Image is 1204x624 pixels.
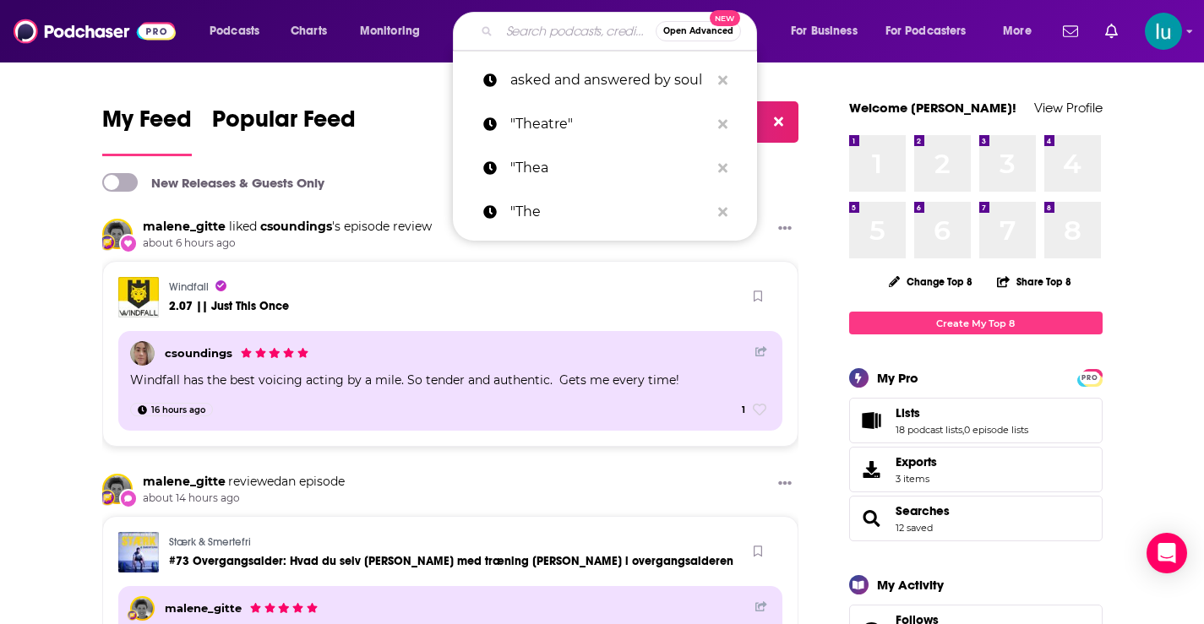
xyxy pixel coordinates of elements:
[855,507,889,530] a: Searches
[896,473,937,485] span: 3 items
[510,146,710,190] p: "Thea
[874,18,991,45] button: open menu
[849,100,1016,116] a: Welcome [PERSON_NAME]!
[885,19,967,43] span: For Podcasters
[849,447,1103,492] a: Exports
[896,424,962,436] a: 18 podcast lists
[710,10,740,26] span: New
[228,474,281,489] span: reviewed
[229,219,257,234] span: liked
[118,277,159,317] img: 2.07 || Just This Once
[291,19,327,43] span: Charts
[510,58,710,102] p: asked and answered by soul
[143,474,345,490] div: an episode
[991,18,1053,45] button: open menu
[849,496,1103,541] span: Searches
[210,19,259,43] span: Podcasts
[169,535,251,549] a: Stærk & Smertefri
[143,219,432,235] h3: 's episode review
[1145,13,1182,50] img: User Profile
[165,346,232,360] a: csoundings
[239,343,309,363] div: csoundings's Rating: 5 out of 5
[755,600,767,613] a: Share Button
[1145,13,1182,50] span: Logged in as lusodano
[99,489,116,506] img: User Badge Icon
[248,598,319,618] div: malene_gitte's Rating: 5 out of 5
[260,219,332,234] a: csoundings
[896,503,950,518] a: Searches
[453,58,757,102] a: asked and answered by soul
[742,403,745,418] span: 1
[118,532,159,572] img: #73 Overgangsalder: Hvad du selv kan gøre med træning og kost i overgangsalderen
[453,190,757,234] a: "The
[169,280,209,294] a: Windfall
[855,409,889,432] a: Lists
[104,475,131,502] img: malene_gitte
[855,458,889,481] span: Exports
[499,18,656,45] input: Search podcasts, credits, & more...
[1145,13,1182,50] button: Show profile menu
[212,105,356,156] a: Popular Feed
[1056,17,1085,46] a: Show notifications dropdown
[348,18,442,45] button: open menu
[130,371,772,389] div: Windfall has the best voicing acting by a mile. So tender and authentic. Gets me every time!
[132,598,153,619] a: malene_gitte
[896,454,937,469] span: Exports
[962,424,964,436] span: ,
[453,146,757,190] a: "Thea
[877,370,918,386] div: My Pro
[1034,100,1103,116] a: View Profile
[849,398,1103,443] span: Lists
[102,173,324,192] a: New Releases & Guests Only
[510,190,710,234] p: "The
[130,341,155,366] img: csoundings
[896,522,933,534] a: 12 saved
[143,474,226,489] a: malene_gitte
[996,265,1072,298] button: Share Top 8
[102,105,192,156] a: My Feed
[165,601,242,615] a: malene_gitte
[360,19,420,43] span: Monitoring
[779,18,879,45] button: open menu
[469,12,773,51] div: Search podcasts, credits, & more...
[104,220,131,247] img: malene_gitte
[169,554,733,568] a: #73 Overgangsalder: Hvad du selv kan gøre med træning og kost i overgangsalderen
[755,345,767,358] a: Share Button
[896,405,1028,421] a: Lists
[127,610,138,621] img: User Badge Icon
[169,299,289,313] a: 2.07 || Just This Once
[879,271,983,292] button: Change Top 8
[849,312,1103,334] a: Create My Top 8
[143,236,432,251] span: about 6 hours ago
[1080,372,1100,384] span: PRO
[663,27,733,35] span: Open Advanced
[1080,371,1100,383] a: PRO
[198,18,281,45] button: open menu
[877,577,944,593] div: My Activity
[964,424,1028,436] a: 0 episode lists
[119,489,138,507] div: New Review
[143,491,345,506] span: about 14 hours ago
[102,105,192,144] span: My Feed
[212,105,356,144] span: Popular Feed
[510,102,710,146] p: "Theatre"
[453,102,757,146] a: "Theatre"
[14,15,176,47] img: Podchaser - Follow, Share and Rate Podcasts
[791,19,858,43] span: For Business
[99,234,116,251] img: User Badge Icon
[130,403,213,416] a: 16 hours ago
[1098,17,1125,46] a: Show notifications dropdown
[280,18,337,45] a: Charts
[1147,533,1187,573] div: Open Intercom Messenger
[151,402,205,419] span: 16 hours ago
[771,219,798,240] button: Show More Button
[143,219,226,234] a: malene_gitte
